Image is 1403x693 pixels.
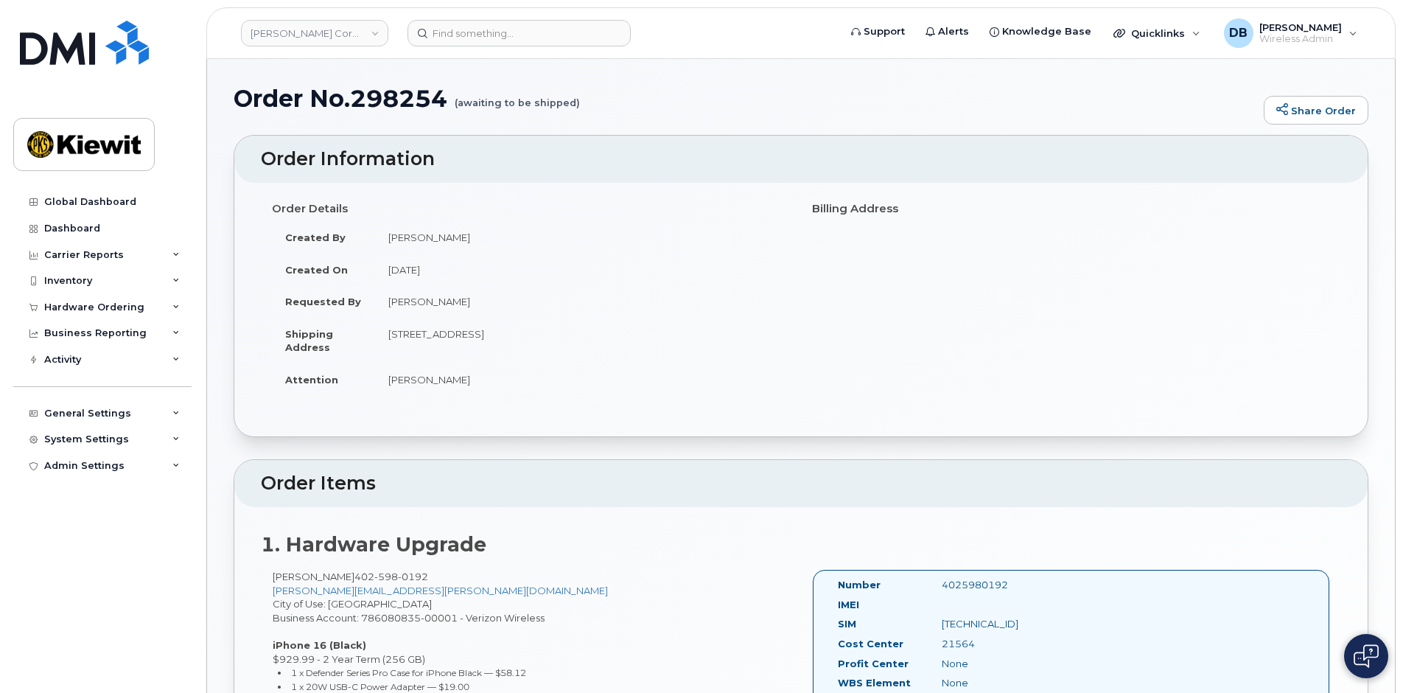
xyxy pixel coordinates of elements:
[285,296,361,307] strong: Requested By
[234,86,1256,111] h1: Order No.298254
[398,571,428,582] span: 0192
[375,363,790,396] td: [PERSON_NAME]
[354,571,428,582] span: 402
[261,473,1341,494] h2: Order Items
[261,149,1341,170] h2: Order Information
[375,318,790,363] td: [STREET_ADDRESS]
[285,328,333,354] strong: Shipping Address
[931,637,1077,651] div: 21564
[838,578,881,592] label: Number
[273,639,366,651] strong: iPhone 16 (Black)
[931,676,1077,690] div: None
[285,231,346,243] strong: Created By
[812,203,1330,215] h4: Billing Address
[374,571,398,582] span: 598
[931,657,1077,671] div: None
[375,285,790,318] td: [PERSON_NAME]
[1264,96,1368,125] a: Share Order
[931,578,1077,592] div: 4025980192
[375,254,790,286] td: [DATE]
[273,585,608,596] a: [PERSON_NAME][EMAIL_ADDRESS][PERSON_NAME][DOMAIN_NAME]
[1354,644,1379,668] img: Open chat
[272,203,790,215] h4: Order Details
[931,617,1077,631] div: [TECHNICAL_ID]
[838,598,859,612] label: IMEI
[285,264,348,276] strong: Created On
[261,532,486,557] strong: 1. Hardware Upgrade
[838,676,911,690] label: WBS Element
[285,374,338,386] strong: Attention
[838,637,903,651] label: Cost Center
[838,657,909,671] label: Profit Center
[375,221,790,254] td: [PERSON_NAME]
[838,617,856,631] label: SIM
[455,86,580,108] small: (awaiting to be shipped)
[291,667,526,678] small: 1 x Defender Series Pro Case for iPhone Black — $58.12
[291,681,469,692] small: 1 x 20W USB-C Power Adapter — $19.00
